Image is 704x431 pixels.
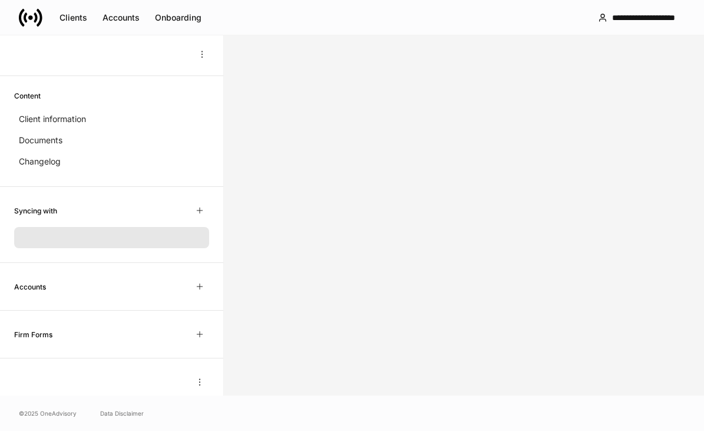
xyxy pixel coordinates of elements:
button: Onboarding [147,8,209,27]
h6: Firm Forms [14,329,52,340]
p: Client information [19,113,86,125]
h6: Content [14,90,41,101]
p: Changelog [19,156,61,167]
button: Accounts [95,8,147,27]
a: Documents [14,130,209,151]
div: Onboarding [155,12,201,24]
span: © 2025 OneAdvisory [19,409,77,418]
h6: Accounts [14,281,46,292]
a: Client information [14,108,209,130]
p: Documents [19,134,62,146]
div: Accounts [103,12,140,24]
button: Clients [52,8,95,27]
div: Clients [60,12,87,24]
a: Changelog [14,151,209,172]
a: Data Disclaimer [100,409,144,418]
h6: Syncing with [14,205,57,216]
